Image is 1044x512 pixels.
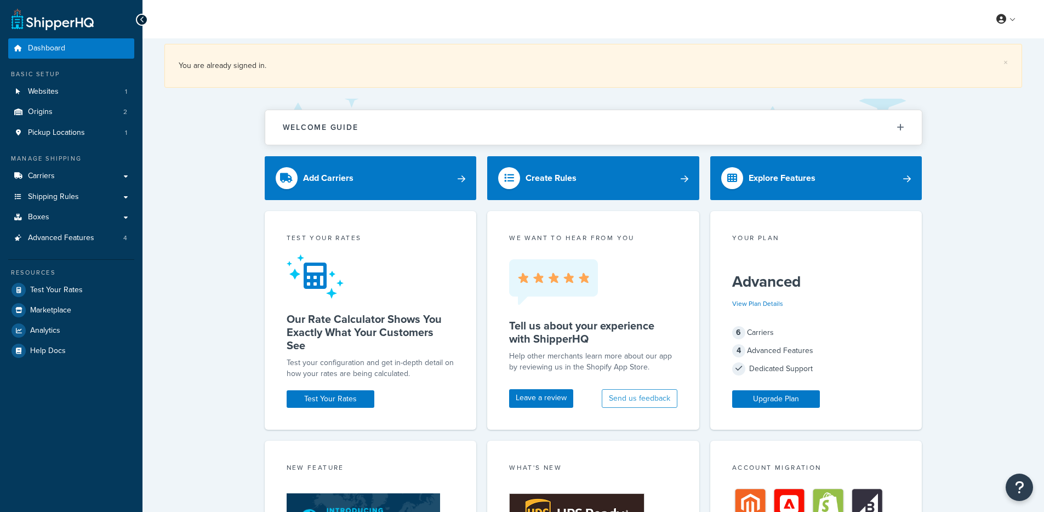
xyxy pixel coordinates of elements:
div: What's New [509,463,677,475]
span: 1 [125,128,127,138]
a: Analytics [8,321,134,340]
div: New Feature [287,463,455,475]
a: Create Rules [487,156,699,200]
span: Websites [28,87,59,96]
span: 1 [125,87,127,96]
div: Add Carriers [303,170,353,186]
li: Origins [8,102,134,122]
a: Websites1 [8,82,134,102]
span: Marketplace [30,306,71,315]
a: Upgrade Plan [732,390,820,408]
a: Add Carriers [265,156,477,200]
span: 2 [123,107,127,117]
li: Websites [8,82,134,102]
a: Advanced Features4 [8,228,134,248]
a: × [1003,58,1008,67]
div: Account Migration [732,463,900,475]
span: Pickup Locations [28,128,85,138]
div: Explore Features [749,170,815,186]
a: Test Your Rates [287,390,374,408]
span: Carriers [28,172,55,181]
div: Carriers [732,325,900,340]
span: Help Docs [30,346,66,356]
a: Carriers [8,166,134,186]
div: Create Rules [526,170,577,186]
div: Resources [8,268,134,277]
div: Your Plan [732,233,900,246]
a: Marketplace [8,300,134,320]
div: Test your rates [287,233,455,246]
div: Test your configuration and get in-depth detail on how your rates are being calculated. [287,357,455,379]
a: Pickup Locations1 [8,123,134,143]
a: View Plan Details [732,299,783,309]
div: You are already signed in. [179,58,1008,73]
button: Send us feedback [602,389,677,408]
a: Origins2 [8,102,134,122]
div: Advanced Features [732,343,900,359]
span: Dashboard [28,44,65,53]
h5: Our Rate Calculator Shows You Exactly What Your Customers See [287,312,455,352]
a: Dashboard [8,38,134,59]
h5: Tell us about your experience with ShipperHQ [509,319,677,345]
span: Test Your Rates [30,286,83,295]
span: 4 [732,344,745,357]
a: Test Your Rates [8,280,134,300]
span: Analytics [30,326,60,335]
div: Basic Setup [8,70,134,79]
a: Leave a review [509,389,573,408]
span: 6 [732,326,745,339]
span: 4 [123,234,127,243]
h5: Advanced [732,273,900,291]
span: Origins [28,107,53,117]
p: we want to hear from you [509,233,677,243]
div: Dedicated Support [732,361,900,377]
h2: Welcome Guide [283,123,358,132]
a: Boxes [8,207,134,227]
div: Manage Shipping [8,154,134,163]
span: Advanced Features [28,234,94,243]
li: Pickup Locations [8,123,134,143]
button: Open Resource Center [1006,474,1033,501]
span: Shipping Rules [28,192,79,202]
li: Advanced Features [8,228,134,248]
a: Help Docs [8,341,134,361]
span: Boxes [28,213,49,222]
p: Help other merchants learn more about our app by reviewing us in the Shopify App Store. [509,351,677,373]
a: Shipping Rules [8,187,134,207]
a: Explore Features [710,156,922,200]
button: Welcome Guide [265,110,922,145]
